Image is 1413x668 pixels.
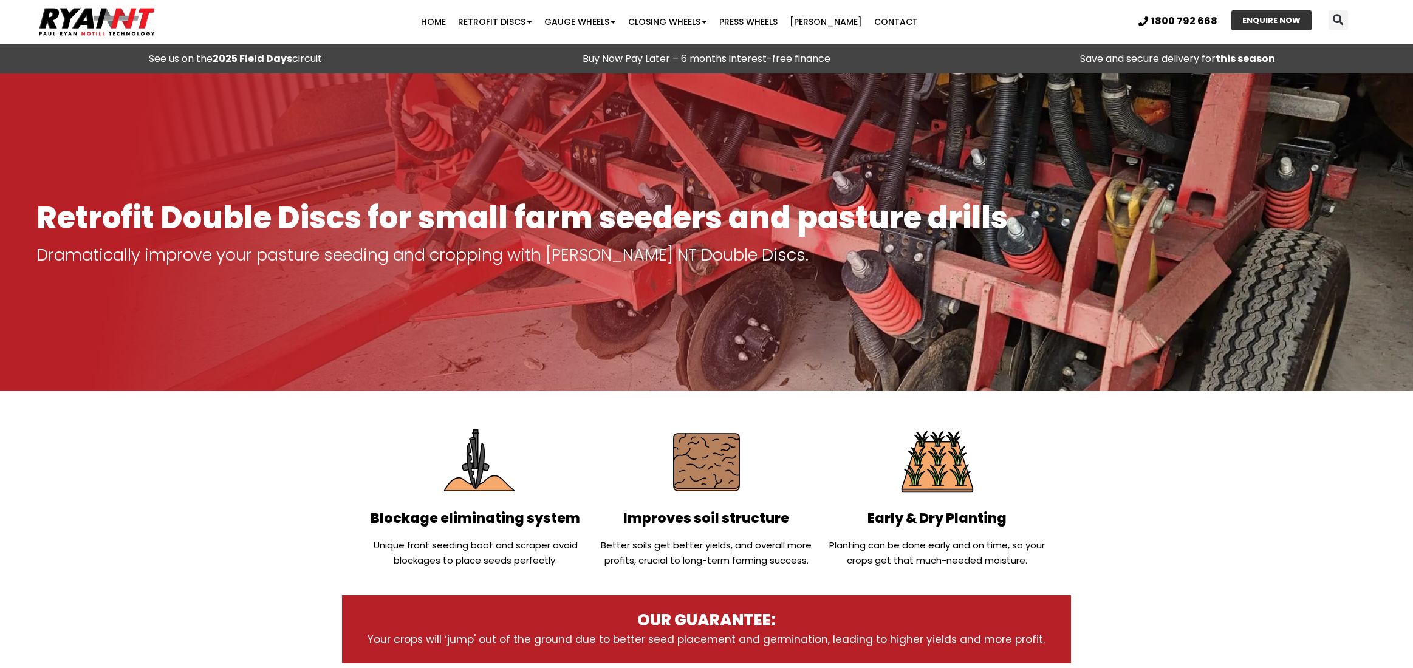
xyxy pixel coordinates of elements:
span: ENQUIRE NOW [1242,16,1301,24]
p: Better soils get better yields, and overall more profits, crucial to long-term farming success. [597,537,816,568]
a: Press Wheels [713,10,784,34]
h1: Retrofit Double Discs for small farm seeders and pasture drills [36,201,1377,234]
img: Plant Early & Dry [894,418,981,506]
img: Ryan NT logo [36,3,158,41]
a: Retrofit Discs [452,10,538,34]
a: Gauge Wheels [538,10,622,34]
nav: Menu [274,10,1066,34]
img: Protect soil structure [663,418,750,506]
p: Save and secure delivery for [948,50,1407,67]
span: 1800 792 668 [1151,16,1217,26]
a: ENQUIRE NOW [1231,10,1312,30]
p: Buy Now Pay Later – 6 months interest-free finance [477,50,936,67]
span: Your crops will ‘jump' out of the ground due to better seed placement and germination, leading to... [368,632,1045,647]
div: Search [1329,10,1348,30]
a: 1800 792 668 [1138,16,1217,26]
h2: Early & Dry Planting [828,512,1047,525]
strong: this season [1216,52,1275,66]
h2: Blockage eliminating system [366,512,585,525]
p: Unique front seeding boot and scraper avoid blockages to place seeds perfectly. [366,537,585,568]
a: Contact [868,10,924,34]
h3: OUR GUARANTEE: [366,610,1047,631]
div: See us on the circuit [6,50,465,67]
a: 2025 Field Days [213,52,292,66]
a: Closing Wheels [622,10,713,34]
h2: Improves soil structure [597,512,816,525]
p: Planting can be done early and on time, so your crops get that much-needed moisture. [828,537,1047,568]
a: Home [415,10,452,34]
p: Dramatically improve your pasture seeding and cropping with [PERSON_NAME] NT Double Discs. [36,247,1377,264]
img: Eliminate Machine Blockages [432,418,519,506]
a: [PERSON_NAME] [784,10,868,34]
